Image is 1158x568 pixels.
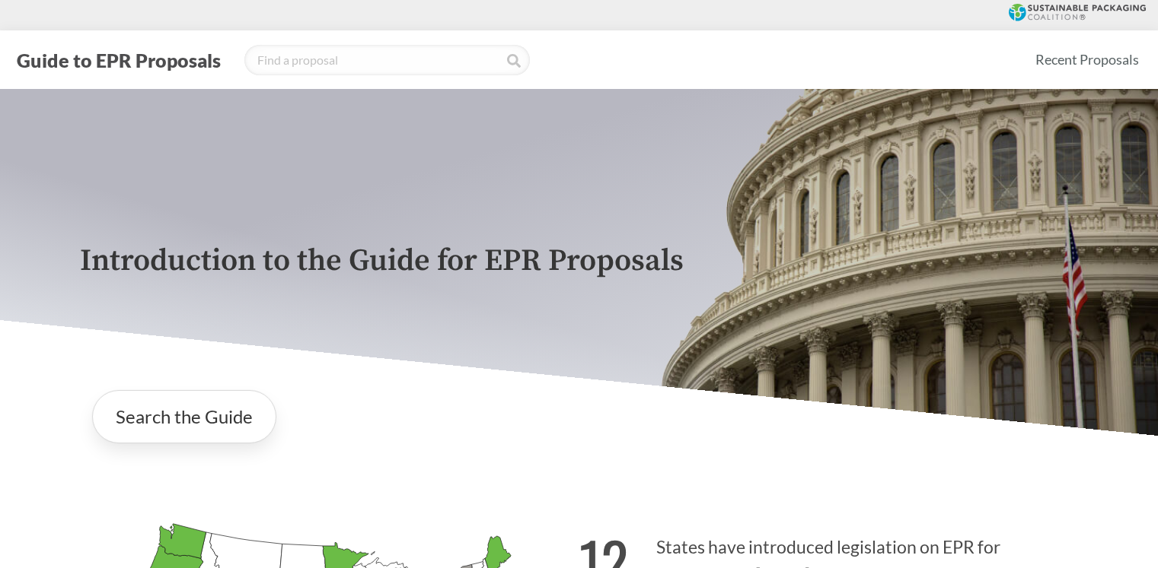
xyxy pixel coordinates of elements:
[12,48,225,72] button: Guide to EPR Proposals
[80,244,1079,278] p: Introduction to the Guide for EPR Proposals
[244,45,530,75] input: Find a proposal
[1029,43,1146,77] a: Recent Proposals
[92,390,276,443] a: Search the Guide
